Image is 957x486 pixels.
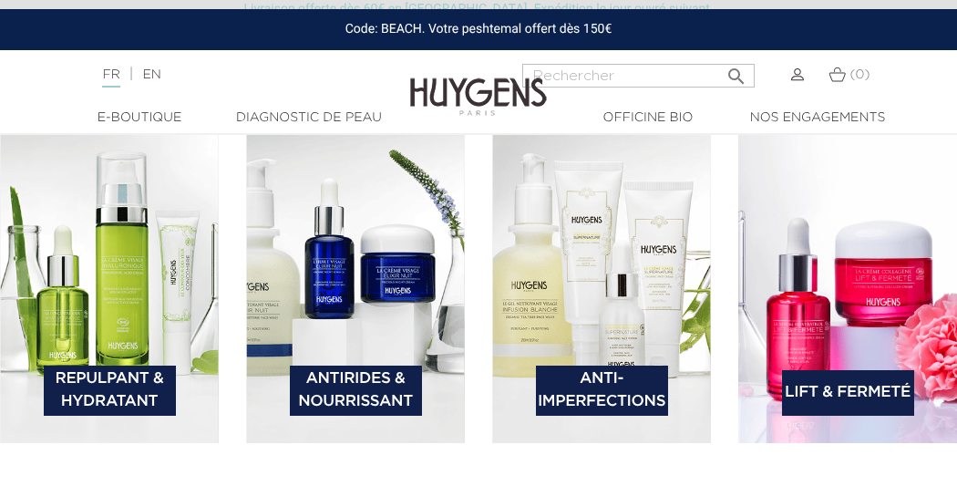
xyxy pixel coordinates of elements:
img: Huygens [410,48,547,119]
a: Lift & Fermeté [782,370,914,416]
i:  [725,60,747,82]
a: Anti-Imperfections [536,366,668,416]
a: Repulpant & Hydratant [44,366,176,416]
span: (0) [849,68,870,81]
img: bannière catégorie 3 [492,127,711,443]
a: Antirides & Nourrissant [290,366,422,416]
img: bannière catégorie 4 [738,127,957,443]
div: | [93,64,385,86]
button:  [720,58,753,83]
img: bannière catégorie 2 [246,127,465,443]
a: Officine Bio [563,109,733,128]
a: E-Boutique [55,109,224,128]
a: EN [142,68,160,81]
a: Nos engagements [733,109,902,128]
a: Diagnostic de peau [224,109,394,128]
a: FR [102,68,119,88]
input: Rechercher [522,64,755,88]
